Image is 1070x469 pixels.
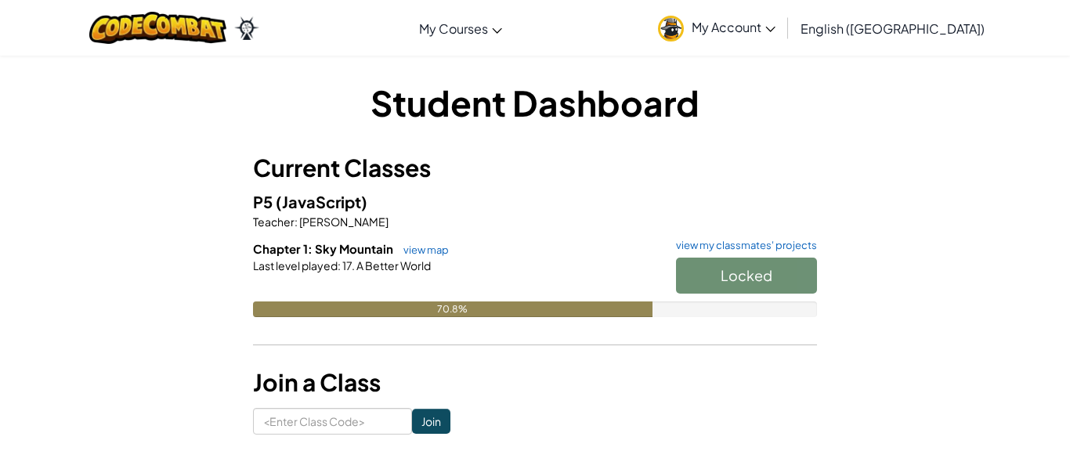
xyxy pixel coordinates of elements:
[253,408,412,435] input: <Enter Class Code>
[253,78,817,127] h1: Student Dashboard
[355,258,431,272] span: A Better World
[341,258,355,272] span: 17.
[692,19,775,35] span: My Account
[668,240,817,251] a: view my classmates' projects
[253,241,396,256] span: Chapter 1: Sky Mountain
[253,215,295,229] span: Teacher
[253,365,817,400] h3: Join a Class
[419,20,488,37] span: My Courses
[89,12,226,44] img: CodeCombat logo
[338,258,341,272] span: :
[253,150,817,186] h3: Current Classes
[650,3,783,52] a: My Account
[253,192,276,211] span: P5
[253,301,652,317] div: 70.8%
[412,409,450,434] input: Join
[396,244,449,256] a: view map
[276,192,367,211] span: (JavaScript)
[658,16,684,41] img: avatar
[801,20,985,37] span: English ([GEOGRAPHIC_DATA])
[253,258,338,272] span: Last level played
[234,16,259,40] img: Ozaria
[295,215,298,229] span: :
[411,7,510,49] a: My Courses
[793,7,992,49] a: English ([GEOGRAPHIC_DATA])
[298,215,389,229] span: [PERSON_NAME]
